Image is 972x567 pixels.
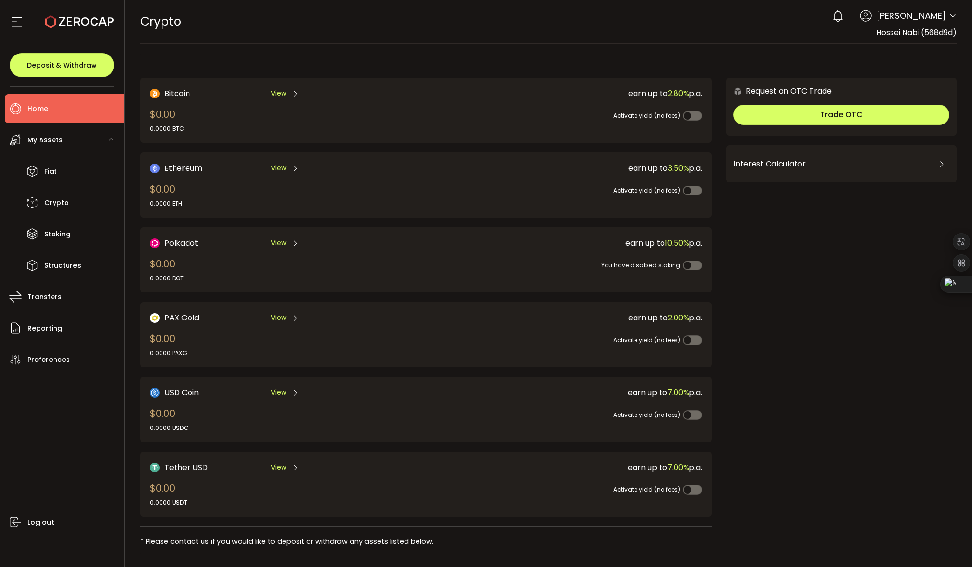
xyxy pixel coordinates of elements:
[876,27,957,38] span: Hossei Nabi (568d9d)
[150,164,160,173] img: Ethereum
[150,274,184,283] div: 0.0000 DOT
[271,88,286,98] span: View
[164,237,198,249] span: Polkadot
[44,259,81,273] span: Structures
[27,102,48,116] span: Home
[150,424,189,432] div: 0.0000 USDC
[44,165,57,179] span: Fiat
[668,312,689,323] span: 2.00%
[27,515,54,529] span: Log out
[667,387,689,398] span: 7.00%
[613,111,680,120] span: Activate yield (no fees)
[150,332,187,358] div: $0.00
[924,521,972,567] iframe: Chat Widget
[164,312,199,324] span: PAX Gold
[44,227,70,241] span: Staking
[726,85,832,97] div: Request an OTC Trade
[150,257,184,283] div: $0.00
[271,462,286,472] span: View
[164,387,199,399] span: USD Coin
[271,387,286,398] span: View
[140,13,181,30] span: Crypto
[665,237,689,249] span: 10.50%
[418,387,702,399] div: earn up to p.a.
[820,109,863,120] span: Trade OTC
[150,481,187,507] div: $0.00
[150,388,160,398] img: USD Coin
[733,87,742,96] img: 6nGpN7MZ9FLuBP83NiajKbTRY4UzlzQtBKtCrLLspmCkSvCZHBKvY3NxgQaT5JnOQREvtQ257bXeeSTueZfAPizblJ+Fe8JwA...
[150,498,187,507] div: 0.0000 USDT
[613,411,680,419] span: Activate yield (no fees)
[924,521,972,567] div: Chat-Widget
[271,238,286,248] span: View
[150,107,184,133] div: $0.00
[613,485,680,494] span: Activate yield (no fees)
[877,9,946,22] span: [PERSON_NAME]
[418,461,702,473] div: earn up to p.a.
[418,237,702,249] div: earn up to p.a.
[150,182,182,208] div: $0.00
[271,163,286,173] span: View
[27,321,62,335] span: Reporting
[418,312,702,324] div: earn up to p.a.
[27,62,97,69] span: Deposit & Withdraw
[733,105,949,125] button: Trade OTC
[733,152,949,176] div: Interest Calculator
[668,88,689,99] span: 2.80%
[150,124,184,133] div: 0.0000 BTC
[164,162,202,174] span: Ethereum
[150,406,189,432] div: $0.00
[44,196,69,210] span: Crypto
[164,461,208,473] span: Tether USD
[150,238,160,248] img: DOT
[150,463,160,472] img: Tether USD
[27,353,70,367] span: Preferences
[668,163,689,174] span: 3.50%
[150,199,182,208] div: 0.0000 ETH
[601,261,680,269] span: You have disabled staking
[27,133,63,147] span: My Assets
[27,290,62,304] span: Transfers
[10,53,114,77] button: Deposit & Withdraw
[613,186,680,194] span: Activate yield (no fees)
[667,462,689,473] span: 7.00%
[150,89,160,98] img: Bitcoin
[418,87,702,99] div: earn up to p.a.
[150,313,160,323] img: PAX Gold
[271,313,286,323] span: View
[613,336,680,344] span: Activate yield (no fees)
[140,537,712,547] div: * Please contact us if you would like to deposit or withdraw any assets listed below.
[150,349,187,358] div: 0.0000 PAXG
[164,87,190,99] span: Bitcoin
[418,162,702,174] div: earn up to p.a.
